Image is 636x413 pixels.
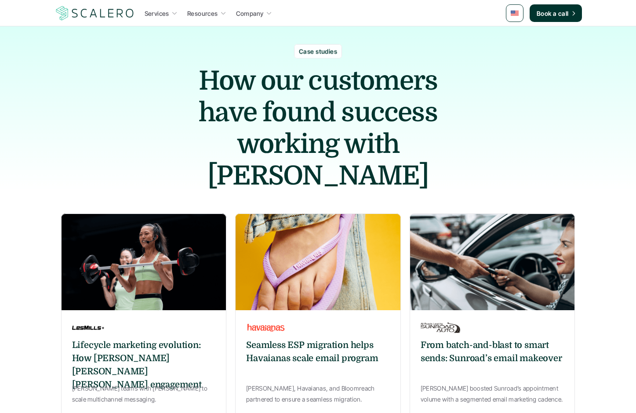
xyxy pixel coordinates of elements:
[55,5,135,22] img: Scalero company logo
[72,339,216,391] h6: Lifecycle marketing evolution: How [PERSON_NAME] [PERSON_NAME] [PERSON_NAME] engagement
[246,339,390,365] h6: Seamless ESP migration helps Havaianas scale email program
[421,383,564,405] p: [PERSON_NAME] boosted Sunroad’s appointment volume with a segmented email marketing cadence.
[421,339,564,365] h6: From batch-and-blast to smart sends: Sunroad’s email makeover
[537,9,569,18] p: Book a call
[299,47,337,56] p: Case studies
[530,4,582,22] a: Book a call
[72,383,216,405] p: [PERSON_NAME] teams with [PERSON_NAME] to scale multichannel messaging.
[55,5,135,21] a: Scalero company logo
[187,9,218,18] p: Resources
[145,9,169,18] p: Services
[246,383,390,405] p: [PERSON_NAME], Havaianas, and Bloomreach partnered to ensure a seamless migration.
[236,9,264,18] p: Company
[175,65,461,192] h1: How our customers have found success working with [PERSON_NAME]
